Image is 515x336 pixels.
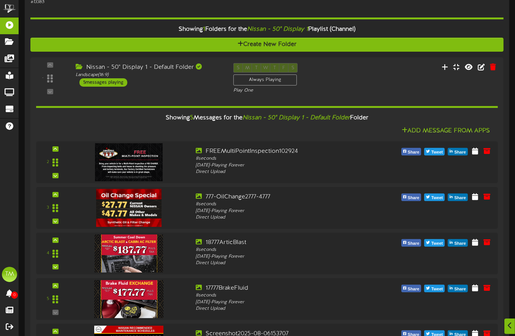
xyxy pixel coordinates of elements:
[399,126,492,136] button: Add Message From Apps
[95,143,163,181] img: fac994a5-8d32-467e-9bfb-a5c9fc24a937.png
[79,78,127,87] div: 5 messages playing
[196,306,377,312] div: Direct Upload
[453,148,467,157] span: Share
[196,169,377,175] div: Direct Upload
[401,239,422,247] button: Share
[190,114,193,121] span: 5
[448,239,468,247] button: Share
[196,147,377,156] div: FREEMultiPointInspection102924
[430,285,444,293] span: Tweet
[11,292,18,299] span: 0
[196,193,377,201] div: 777-OilChange2777-4777
[94,280,163,318] img: 3e2b340f-8bf6-4e61-885a-4eba6448f942.png
[430,148,444,157] span: Tweet
[96,189,162,227] img: 6fbebeb9-6ee1-4c57-8790-0d6aa94c5921.png
[2,267,17,282] div: TM
[196,260,377,266] div: Direct Upload
[406,285,421,293] span: Share
[448,193,468,201] button: Share
[401,148,422,155] button: Share
[76,72,222,78] div: Landscape ( 16:9 )
[196,292,377,299] div: 8 seconds
[30,110,504,126] div: Showing Messages for the Folder
[406,194,421,202] span: Share
[406,239,421,248] span: Share
[424,193,445,201] button: Tweet
[424,148,445,155] button: Tweet
[196,284,377,293] div: 17777BrakeFluid
[196,238,377,247] div: 18777ArticBlast
[247,26,308,33] i: Nissan - 50" Display 1
[401,285,422,292] button: Share
[453,239,467,248] span: Share
[196,299,377,306] div: [DATE] - Playing Forever
[196,254,377,260] div: [DATE] - Playing Forever
[196,162,377,169] div: [DATE] - Playing Forever
[25,21,509,38] div: Showing Folders for the Playlist (Channel)
[233,87,340,94] div: Play One
[196,208,377,214] div: [DATE] - Playing Forever
[95,235,163,273] img: 474553f4-080c-40d9-82e2-355b8ee98144.png
[242,114,350,121] i: Nissan - 50" Display 1 - Default Folder
[448,285,468,292] button: Share
[76,63,222,72] div: Nissan - 50" Display 1 - Default Folder
[30,38,504,52] button: Create New Folder
[424,239,445,247] button: Tweet
[430,194,444,202] span: Tweet
[196,201,377,208] div: 8 seconds
[196,155,377,162] div: 8 seconds
[453,194,467,202] span: Share
[401,193,422,201] button: Share
[196,247,377,253] div: 8 seconds
[448,148,468,155] button: Share
[453,285,467,293] span: Share
[430,239,444,248] span: Tweet
[406,148,421,157] span: Share
[233,74,297,86] div: Always Playing
[424,285,445,292] button: Tweet
[196,214,377,221] div: Direct Upload
[203,26,205,33] span: 1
